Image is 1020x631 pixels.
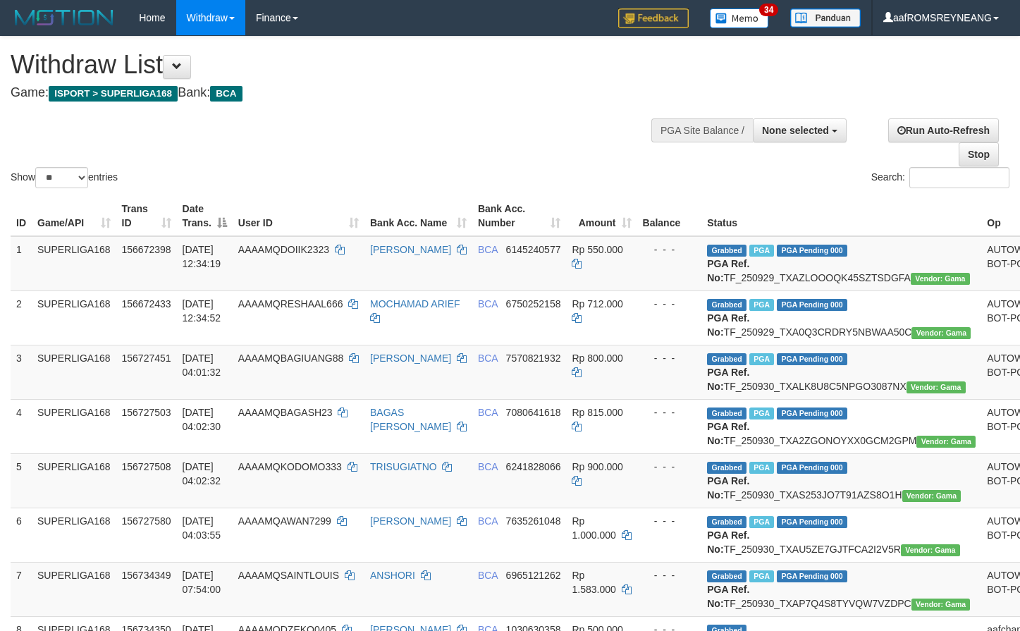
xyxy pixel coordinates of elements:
[478,515,498,527] span: BCA
[707,353,746,365] span: Grabbed
[907,381,966,393] span: Vendor URL: https://trx31.1velocity.biz
[707,421,749,446] b: PGA Ref. No:
[506,353,561,364] span: Copy 7570821932 to clipboard
[707,312,749,338] b: PGA Ref. No:
[506,461,561,472] span: Copy 6241828066 to clipboard
[777,570,847,582] span: PGA Pending
[777,408,847,419] span: PGA Pending
[759,4,778,16] span: 34
[506,244,561,255] span: Copy 6145240577 to clipboard
[183,353,221,378] span: [DATE] 04:01:32
[11,508,32,562] td: 6
[710,8,769,28] img: Button%20Memo.svg
[916,436,976,448] span: Vendor URL: https://trx31.1velocity.biz
[11,167,118,188] label: Show entries
[707,529,749,555] b: PGA Ref. No:
[777,353,847,365] span: PGA Pending
[183,298,221,324] span: [DATE] 12:34:52
[238,570,339,581] span: AAAAMQSAINTLOUIS
[707,462,746,474] span: Grabbed
[643,514,696,528] div: - - -
[177,196,233,236] th: Date Trans.: activate to sort column descending
[32,508,116,562] td: SUPERLIGA168
[643,351,696,365] div: - - -
[11,236,32,291] td: 1
[122,570,171,581] span: 156734349
[364,196,472,236] th: Bank Acc. Name: activate to sort column ascending
[777,462,847,474] span: PGA Pending
[11,290,32,345] td: 2
[370,407,451,432] a: BAGAS [PERSON_NAME]
[637,196,702,236] th: Balance
[32,236,116,291] td: SUPERLIGA168
[11,86,666,100] h4: Game: Bank:
[370,353,451,364] a: [PERSON_NAME]
[370,461,437,472] a: TRISUGIATNO
[777,299,847,311] span: PGA Pending
[478,244,498,255] span: BCA
[888,118,999,142] a: Run Auto-Refresh
[478,298,498,310] span: BCA
[701,345,981,399] td: TF_250930_TXALK8U8C5NPGO3087NX
[701,196,981,236] th: Status
[238,298,343,310] span: AAAAMQRESHAAL666
[777,245,847,257] span: PGA Pending
[643,405,696,419] div: - - -
[506,407,561,418] span: Copy 7080641618 to clipboard
[777,516,847,528] span: PGA Pending
[707,258,749,283] b: PGA Ref. No:
[238,407,333,418] span: AAAAMQBAGASH23
[749,516,774,528] span: Marked by aafchoeunmanni
[643,568,696,582] div: - - -
[749,353,774,365] span: Marked by aafchoeunmanni
[707,570,746,582] span: Grabbed
[911,273,970,285] span: Vendor URL: https://trx31.1velocity.biz
[472,196,567,236] th: Bank Acc. Number: activate to sort column ascending
[32,290,116,345] td: SUPERLIGA168
[701,290,981,345] td: TF_250929_TXA0Q3CRDRY5NBWAA50C
[707,584,749,609] b: PGA Ref. No:
[707,245,746,257] span: Grabbed
[370,298,460,310] a: MOCHAMAD ARIEF
[707,408,746,419] span: Grabbed
[183,407,221,432] span: [DATE] 04:02:30
[11,7,118,28] img: MOTION_logo.png
[749,570,774,582] span: Marked by aafchoeunmanni
[478,353,498,364] span: BCA
[11,196,32,236] th: ID
[572,298,622,310] span: Rp 712.000
[122,353,171,364] span: 156727451
[572,244,622,255] span: Rp 550.000
[122,298,171,310] span: 156672433
[651,118,753,142] div: PGA Site Balance /
[707,299,746,311] span: Grabbed
[707,367,749,392] b: PGA Ref. No:
[32,196,116,236] th: Game/API: activate to sort column ascending
[238,244,329,255] span: AAAAMQDOIIK2323
[911,599,971,611] span: Vendor URL: https://trx31.1velocity.biz
[871,167,1009,188] label: Search:
[478,407,498,418] span: BCA
[749,245,774,257] span: Marked by aafsoycanthlai
[183,461,221,486] span: [DATE] 04:02:32
[478,461,498,472] span: BCA
[11,345,32,399] td: 3
[572,515,615,541] span: Rp 1.000.000
[11,399,32,453] td: 4
[35,167,88,188] select: Showentries
[183,515,221,541] span: [DATE] 04:03:55
[643,243,696,257] div: - - -
[749,408,774,419] span: Marked by aafchoeunmanni
[572,353,622,364] span: Rp 800.000
[478,570,498,581] span: BCA
[572,461,622,472] span: Rp 900.000
[32,453,116,508] td: SUPERLIGA168
[749,462,774,474] span: Marked by aafchoeunmanni
[49,86,178,102] span: ISPORT > SUPERLIGA168
[238,515,331,527] span: AAAAMQAWAN7299
[618,8,689,28] img: Feedback.jpg
[707,516,746,528] span: Grabbed
[11,51,666,79] h1: Withdraw List
[701,508,981,562] td: TF_250930_TXAU5ZE7GJTFCA2I2V5R
[11,562,32,616] td: 7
